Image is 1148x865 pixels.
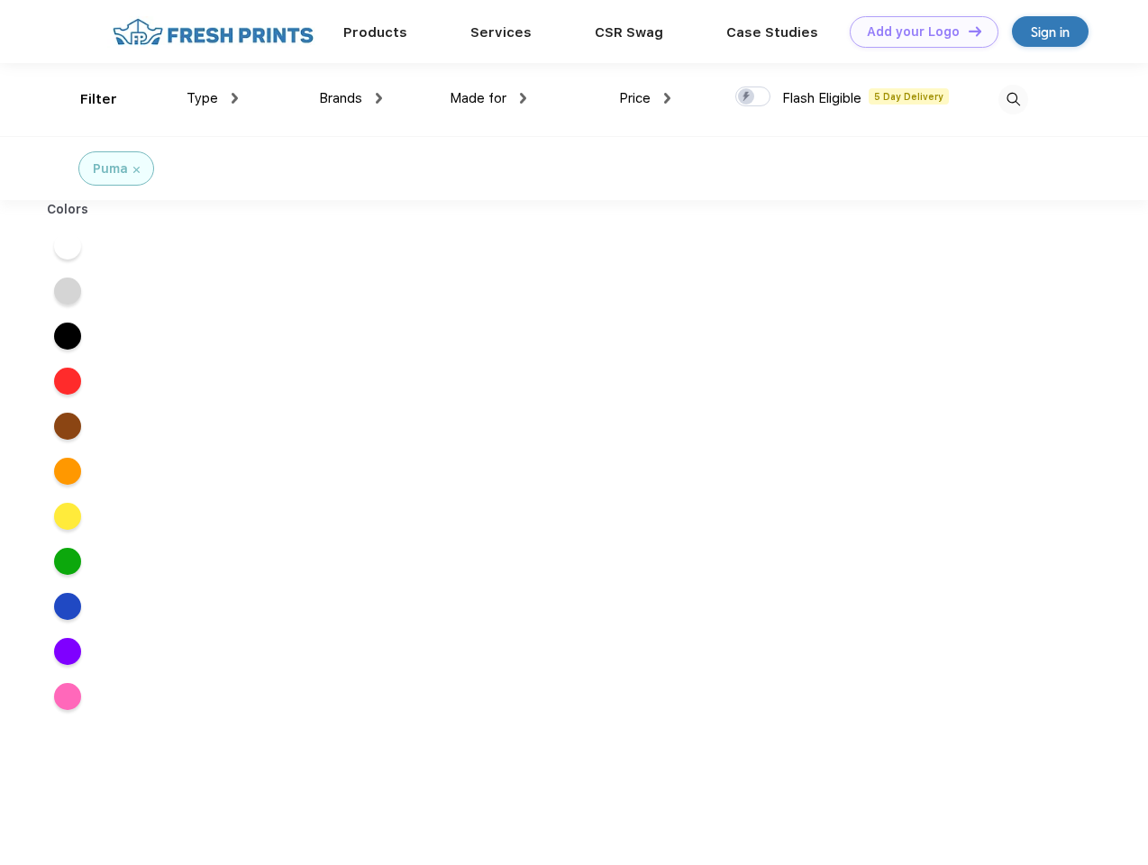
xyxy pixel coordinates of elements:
[470,24,532,41] a: Services
[232,93,238,104] img: dropdown.png
[998,85,1028,114] img: desktop_search.svg
[376,93,382,104] img: dropdown.png
[1012,16,1089,47] a: Sign in
[595,24,663,41] a: CSR Swag
[869,88,949,105] span: 5 Day Delivery
[1031,22,1070,42] div: Sign in
[107,16,319,48] img: fo%20logo%202.webp
[33,200,103,219] div: Colors
[187,90,218,106] span: Type
[319,90,362,106] span: Brands
[80,89,117,110] div: Filter
[93,159,128,178] div: Puma
[867,24,960,40] div: Add your Logo
[664,93,670,104] img: dropdown.png
[450,90,506,106] span: Made for
[133,167,140,173] img: filter_cancel.svg
[782,90,861,106] span: Flash Eligible
[343,24,407,41] a: Products
[520,93,526,104] img: dropdown.png
[969,26,981,36] img: DT
[619,90,651,106] span: Price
